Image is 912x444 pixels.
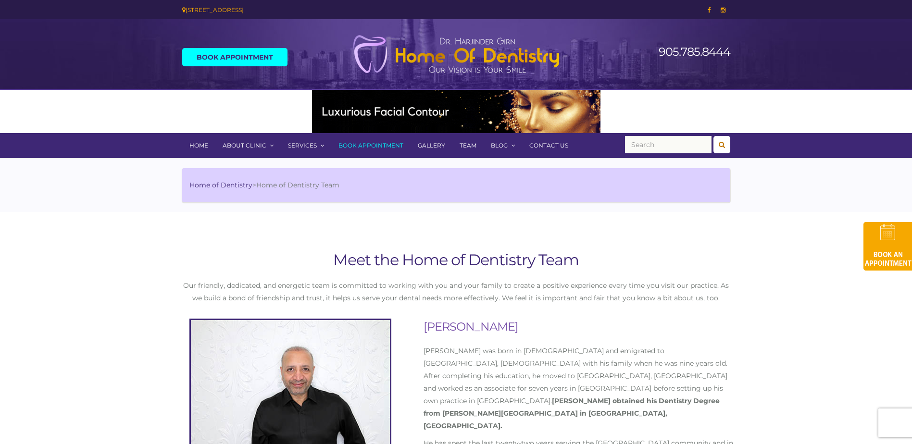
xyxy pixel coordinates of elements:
[484,133,522,158] a: Blog
[424,396,720,430] strong: [PERSON_NAME] obtained his Dentistry Degree from [PERSON_NAME][GEOGRAPHIC_DATA] in [GEOGRAPHIC_DA...
[182,48,287,66] a: Book Appointment
[659,45,730,59] a: 905.785.8444
[256,181,339,189] span: Home of Dentistry Team
[182,279,730,304] p: Our friendly, dedicated, and energetic team is committed to working with you and your family to c...
[411,133,452,158] a: Gallery
[215,133,281,158] a: About Clinic
[424,319,737,335] h2: [PERSON_NAME]
[189,180,339,190] li: >
[424,345,737,432] p: [PERSON_NAME] was born in [DEMOGRAPHIC_DATA] and emigrated to [GEOGRAPHIC_DATA], [DEMOGRAPHIC_DAT...
[189,181,252,189] a: Home of Dentistry
[452,133,484,158] a: Team
[522,133,575,158] a: Contact Us
[312,90,600,133] img: Medspa-Banner-Virtual-Consultation-2-1.gif
[348,35,564,74] img: Home of Dentistry
[281,133,331,158] a: Services
[625,136,712,153] input: Search
[863,222,912,271] img: book-an-appointment-hod-gld.png
[182,133,215,158] a: Home
[182,250,730,270] h1: Meet the Home of Dentistry Team
[182,5,449,15] div: [STREET_ADDRESS]
[331,133,411,158] a: Book Appointment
